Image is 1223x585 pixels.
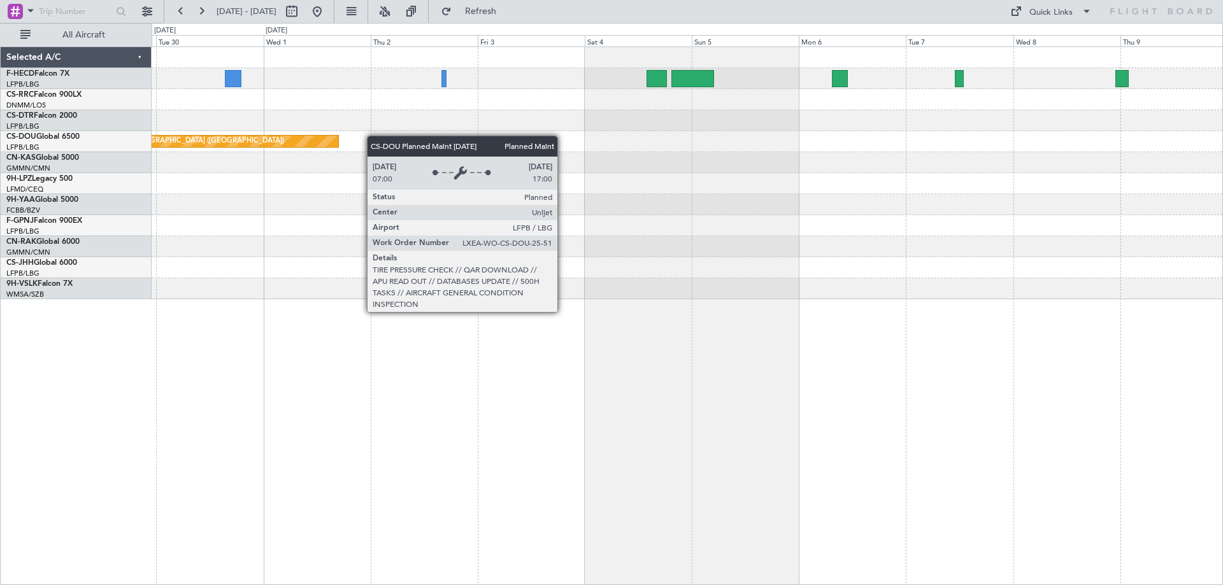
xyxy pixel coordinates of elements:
a: 9H-YAAGlobal 5000 [6,196,78,204]
div: Wed 1 [264,35,371,46]
a: CS-RRCFalcon 900LX [6,91,82,99]
div: Tue 7 [906,35,1013,46]
a: CS-DOUGlobal 6500 [6,133,80,141]
button: Refresh [435,1,511,22]
a: LFPB/LBG [6,269,39,278]
a: DNMM/LOS [6,101,46,110]
a: LFPB/LBG [6,227,39,236]
a: FCBB/BZV [6,206,40,215]
span: CN-KAS [6,154,36,162]
div: Wed 8 [1013,35,1120,46]
button: Quick Links [1004,1,1098,22]
a: 9H-VSLKFalcon 7X [6,280,73,288]
div: Fri 3 [478,35,585,46]
div: [DATE] [266,25,287,36]
a: F-HECDFalcon 7X [6,70,69,78]
span: CS-DTR [6,112,34,120]
span: [DATE] - [DATE] [217,6,276,17]
a: LFMD/CEQ [6,185,43,194]
a: GMMN/CMN [6,164,50,173]
span: CS-RRC [6,91,34,99]
a: CN-RAKGlobal 6000 [6,238,80,246]
a: CS-JHHGlobal 6000 [6,259,77,267]
div: Tue 30 [156,35,263,46]
div: Mon 6 [799,35,906,46]
a: WMSA/SZB [6,290,44,299]
button: All Aircraft [14,25,138,45]
a: LFPB/LBG [6,122,39,131]
a: CS-DTRFalcon 2000 [6,112,77,120]
span: F-HECD [6,70,34,78]
div: [DATE] [154,25,176,36]
span: CS-JHH [6,259,34,267]
span: 9H-YAA [6,196,35,204]
span: F-GPNJ [6,217,34,225]
div: Sat 4 [585,35,692,46]
span: 9H-LPZ [6,175,32,183]
a: CN-KASGlobal 5000 [6,154,79,162]
a: F-GPNJFalcon 900EX [6,217,82,225]
span: CS-DOU [6,133,36,141]
a: LFPB/LBG [6,80,39,89]
span: Refresh [454,7,508,16]
div: Thu 2 [371,35,478,46]
span: All Aircraft [33,31,134,39]
input: Trip Number [39,2,112,21]
span: CN-RAK [6,238,36,246]
div: Planned Maint [GEOGRAPHIC_DATA] ([GEOGRAPHIC_DATA]) [83,132,284,151]
a: LFPB/LBG [6,143,39,152]
div: Sun 5 [692,35,799,46]
a: GMMN/CMN [6,248,50,257]
span: 9H-VSLK [6,280,38,288]
a: 9H-LPZLegacy 500 [6,175,73,183]
div: Quick Links [1029,6,1073,19]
